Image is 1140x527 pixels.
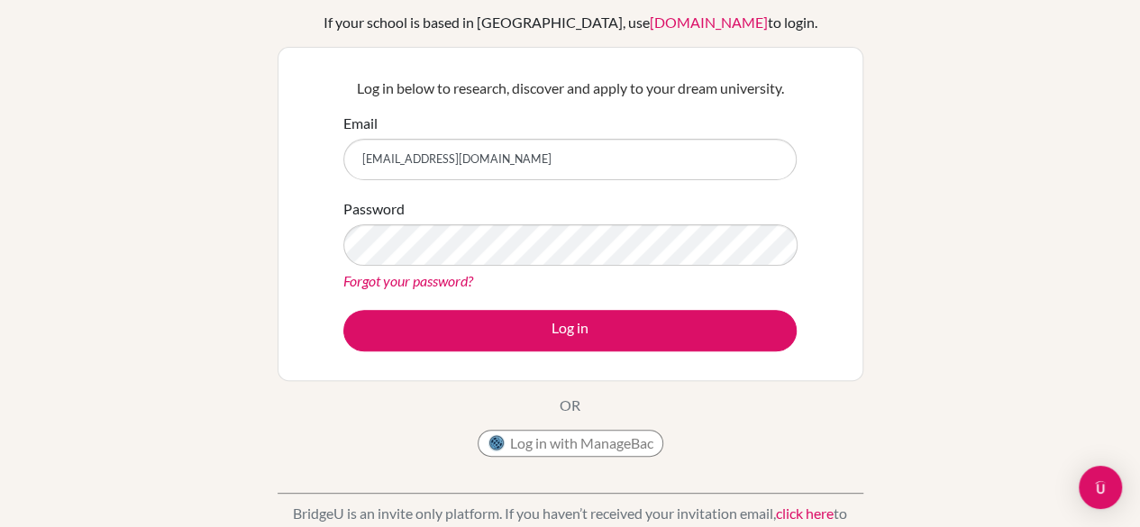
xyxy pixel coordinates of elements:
a: click here [776,504,834,522]
button: Log in [343,310,797,351]
a: [DOMAIN_NAME] [650,14,768,31]
label: Password [343,198,405,220]
button: Log in with ManageBac [478,430,663,457]
p: OR [560,395,580,416]
label: Email [343,113,378,134]
div: Open Intercom Messenger [1079,466,1122,509]
a: Forgot your password? [343,272,473,289]
p: Log in below to research, discover and apply to your dream university. [343,77,797,99]
div: If your school is based in [GEOGRAPHIC_DATA], use to login. [324,12,817,33]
